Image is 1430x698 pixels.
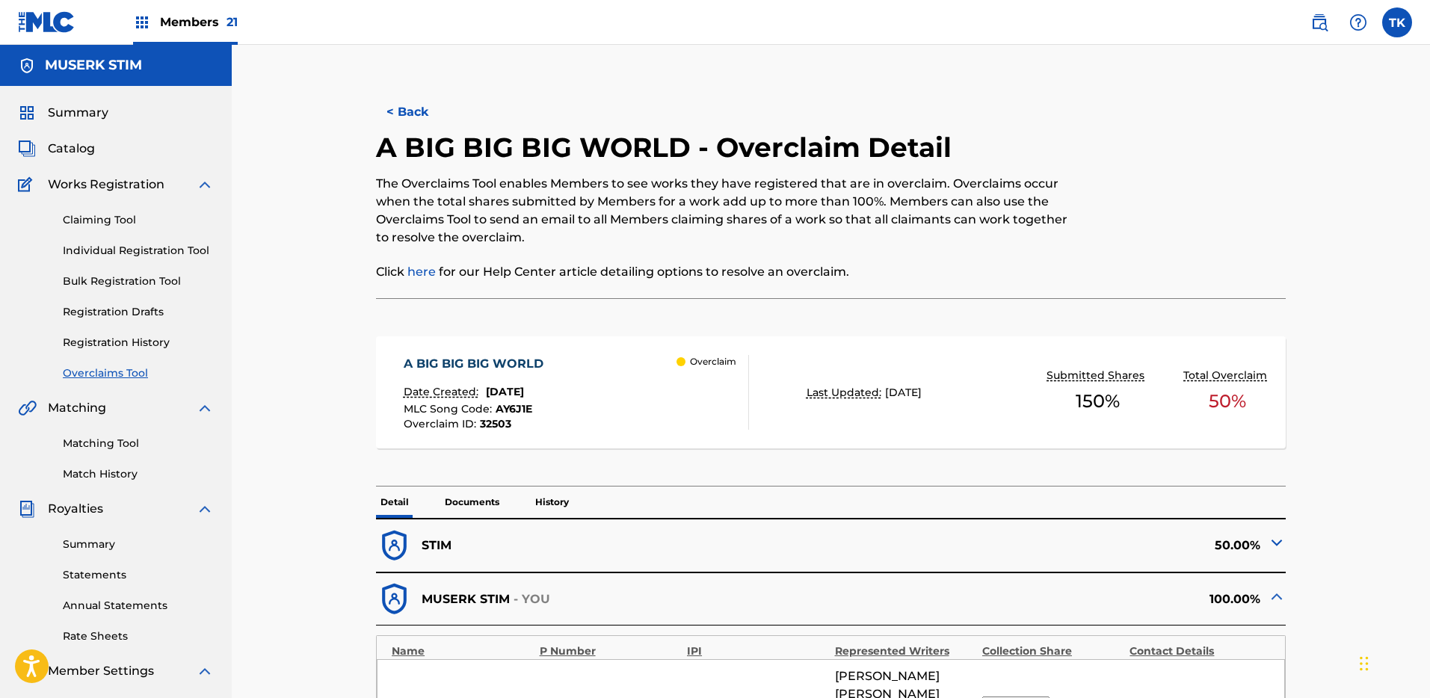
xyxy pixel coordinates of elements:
[196,399,214,417] img: expand
[133,13,151,31] img: Top Rightsholders
[687,643,827,659] div: IPI
[160,13,238,31] span: Members
[18,104,36,122] img: Summary
[480,417,511,430] span: 32503
[1349,13,1367,31] img: help
[63,243,214,259] a: Individual Registration Tool
[63,537,214,552] a: Summary
[376,175,1076,247] p: The Overclaims Tool enables Members to see works they have registered that are in overclaim. Over...
[514,590,551,608] p: - YOU
[404,417,480,430] span: Overclaim ID :
[831,528,1286,564] div: 50.00%
[18,399,37,417] img: Matching
[48,662,154,680] span: Member Settings
[63,365,214,381] a: Overclaims Tool
[422,590,510,608] p: MUSERK STIM
[1047,368,1148,383] p: Submitted Shares
[1304,7,1334,37] a: Public Search
[392,643,531,659] div: Name
[196,500,214,518] img: expand
[404,355,551,373] div: A BIG BIG BIG WORLD
[45,57,142,74] h5: MUSERK STIM
[376,93,466,131] button: < Back
[63,466,214,482] a: Match History
[486,385,524,398] span: [DATE]
[376,487,413,518] p: Detail
[1129,643,1269,659] div: Contact Details
[63,304,214,320] a: Registration Drafts
[1388,462,1430,582] iframe: Resource Center
[1268,587,1286,605] img: expand-cell-toggle
[1209,388,1246,415] span: 50 %
[1183,368,1271,383] p: Total Overclaim
[18,104,108,122] a: SummarySummary
[63,598,214,614] a: Annual Statements
[48,104,108,122] span: Summary
[63,436,214,451] a: Matching Tool
[196,176,214,194] img: expand
[18,11,75,33] img: MLC Logo
[376,131,959,164] h2: A BIG BIG BIG WORLD - Overclaim Detail
[1382,7,1412,37] div: User Menu
[48,140,95,158] span: Catalog
[48,399,106,417] span: Matching
[982,643,1122,659] div: Collection Share
[18,500,36,518] img: Royalties
[48,500,103,518] span: Royalties
[404,402,496,416] span: MLC Song Code :
[1310,13,1328,31] img: search
[376,581,413,617] img: dfb38c8551f6dcc1ac04.svg
[690,355,736,368] p: Overclaim
[63,335,214,350] a: Registration History
[376,336,1286,448] a: A BIG BIG BIG WORLDDate Created:[DATE]MLC Song Code:AY6J1EOverclaim ID:32503 OverclaimLast Update...
[885,386,922,399] span: [DATE]
[1355,626,1430,698] iframe: Chat Widget
[540,643,679,659] div: P Number
[831,581,1286,617] div: 100.00%
[18,140,36,158] img: Catalog
[63,212,214,228] a: Claiming Tool
[422,537,452,555] p: STIM
[18,176,37,194] img: Works Registration
[63,274,214,289] a: Bulk Registration Tool
[440,487,504,518] p: Documents
[18,140,95,158] a: CatalogCatalog
[226,15,238,29] span: 21
[1360,641,1369,686] div: Drag
[496,402,532,416] span: AY6J1E
[48,176,164,194] span: Works Registration
[63,628,214,644] a: Rate Sheets
[376,263,1076,281] p: Click for our Help Center article detailing options to resolve an overclaim.
[807,385,885,401] p: Last Updated:
[18,57,36,75] img: Accounts
[1343,7,1373,37] div: Help
[404,384,482,400] p: Date Created:
[835,643,975,659] div: Represented Writers
[196,662,214,680] img: expand
[376,528,413,564] img: dfb38c8551f6dcc1ac04.svg
[531,487,573,518] p: History
[63,567,214,583] a: Statements
[407,265,436,279] a: here
[1076,388,1120,415] span: 150 %
[1268,534,1286,552] img: expand-cell-toggle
